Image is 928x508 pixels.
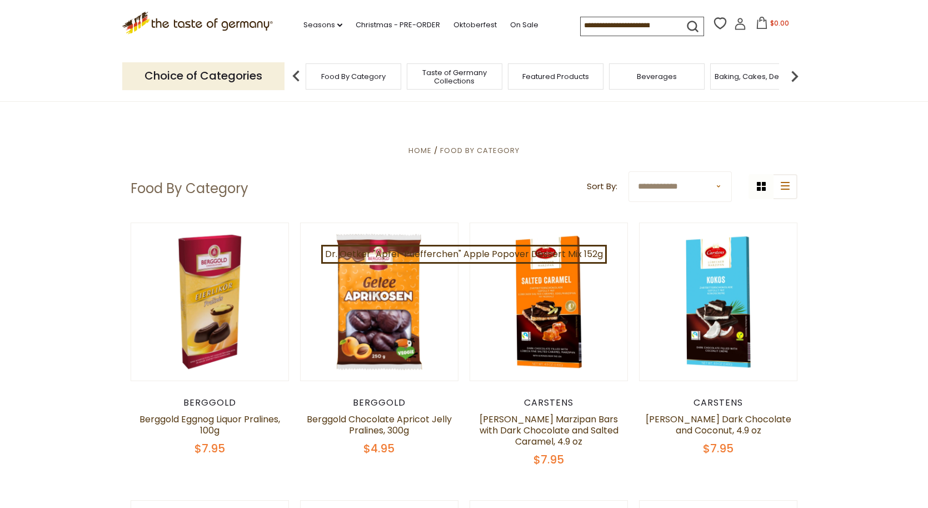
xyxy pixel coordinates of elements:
[410,68,499,85] a: Taste of Germany Collections
[470,223,627,381] img: Carstens Luebecker Marzipan Bars with Dark Chocolate and Salted Caramel, 4.9 oz
[533,452,564,467] span: $7.95
[131,180,248,197] h1: Food By Category
[522,72,589,81] a: Featured Products
[639,397,797,408] div: Carstens
[749,17,796,33] button: $0.00
[307,413,452,437] a: Berggold Chocolate Apricot Jelly Pralines, 300g
[770,18,789,28] span: $0.00
[321,72,386,81] a: Food By Category
[122,62,285,90] p: Choice of Categories
[303,19,342,31] a: Seasons
[510,19,538,31] a: On Sale
[321,245,607,264] a: Dr. Oetker "Apfel-Puefferchen" Apple Popover Dessert Mix 152g
[285,65,307,87] img: previous arrow
[784,65,806,87] img: next arrow
[363,441,395,456] span: $4.95
[470,397,628,408] div: Carstens
[715,72,801,81] a: Baking, Cakes, Desserts
[646,413,791,437] a: [PERSON_NAME] Dark Chocolate and Coconut, 4.9 oz
[637,72,677,81] a: Beverages
[440,145,520,156] a: Food By Category
[587,180,617,194] label: Sort By:
[131,223,288,381] img: Berggold Eggnog Liquor Pralines, 100g
[194,441,225,456] span: $7.95
[703,441,734,456] span: $7.95
[453,19,497,31] a: Oktoberfest
[301,223,458,381] img: Berggold Chocolate Apricot Jelly Pralines, 300g
[640,223,797,381] img: Carstens Luebecker Dark Chocolate and Coconut, 4.9 oz
[356,19,440,31] a: Christmas - PRE-ORDER
[480,413,618,448] a: [PERSON_NAME] Marzipan Bars with Dark Chocolate and Salted Caramel, 4.9 oz
[131,397,289,408] div: Berggold
[300,397,458,408] div: Berggold
[139,413,280,437] a: Berggold Eggnog Liquor Pralines, 100g
[408,145,432,156] a: Home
